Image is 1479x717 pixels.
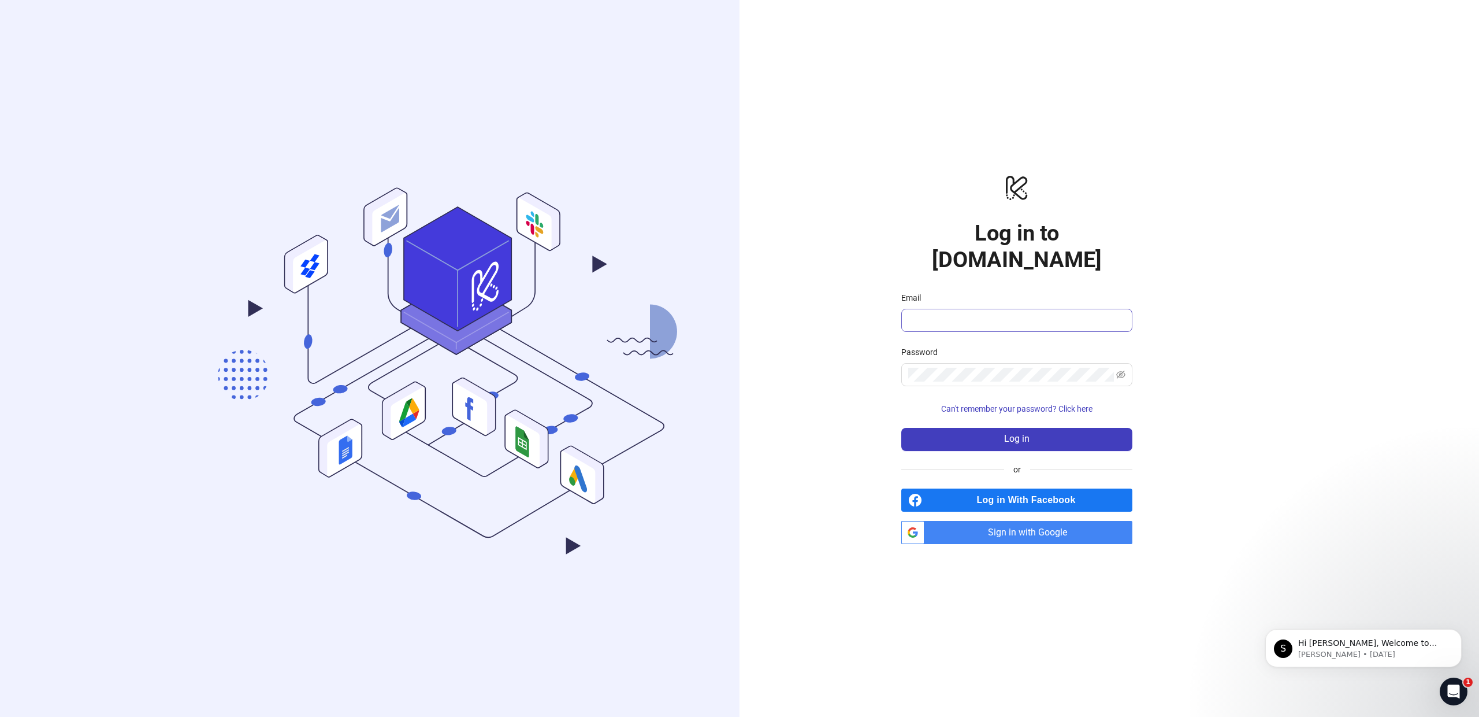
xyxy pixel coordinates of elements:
[901,291,928,304] label: Email
[1004,463,1030,476] span: or
[1463,678,1473,687] span: 1
[1440,678,1467,705] iframe: Intercom live chat
[901,489,1132,512] a: Log in With Facebook
[941,404,1092,413] span: Can't remember your password? Click here
[901,220,1132,273] h1: Log in to [DOMAIN_NAME]
[901,400,1132,419] button: Can't remember your password? Click here
[1116,370,1125,379] span: eye-invisible
[901,404,1132,413] a: Can't remember your password? Click here
[908,368,1114,382] input: Password
[901,346,945,358] label: Password
[927,489,1132,512] span: Log in With Facebook
[50,34,198,273] span: Hi [PERSON_NAME], Welcome to [DOMAIN_NAME]! 🎉 You’re all set to start launching ads effortlessly....
[50,45,199,55] p: Message from Simon, sent 10w ago
[929,521,1132,544] span: Sign in with Google
[901,428,1132,451] button: Log in
[1248,605,1479,686] iframe: Intercom notifications message
[901,521,1132,544] a: Sign in with Google
[908,313,1123,327] input: Email
[1004,434,1030,444] span: Log in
